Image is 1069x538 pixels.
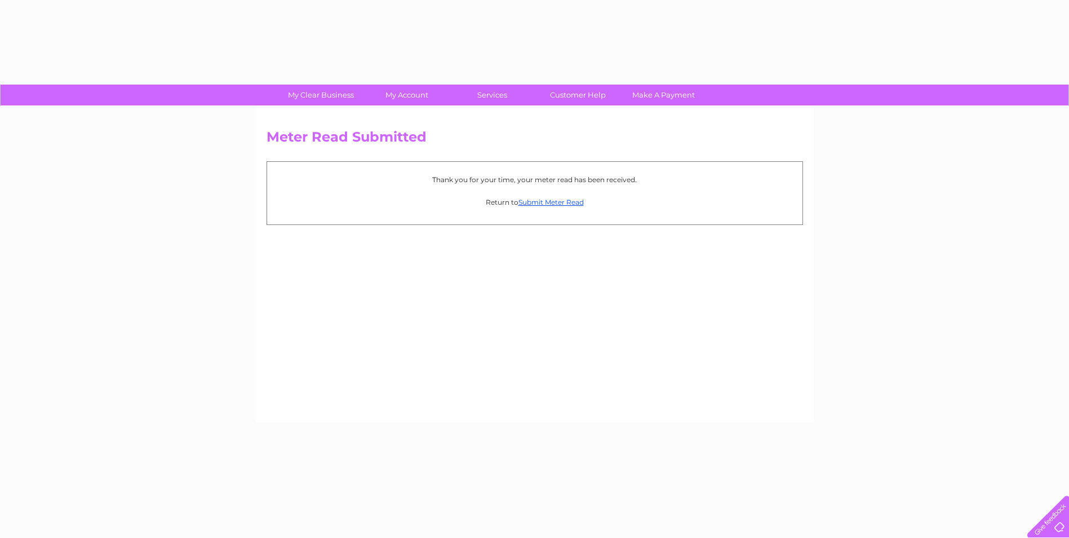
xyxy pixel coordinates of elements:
[273,174,797,185] p: Thank you for your time, your meter read has been received.
[273,197,797,208] p: Return to
[518,198,584,206] a: Submit Meter Read
[617,85,710,105] a: Make A Payment
[274,85,367,105] a: My Clear Business
[267,129,803,151] h2: Meter Read Submitted
[360,85,453,105] a: My Account
[446,85,539,105] a: Services
[531,85,624,105] a: Customer Help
